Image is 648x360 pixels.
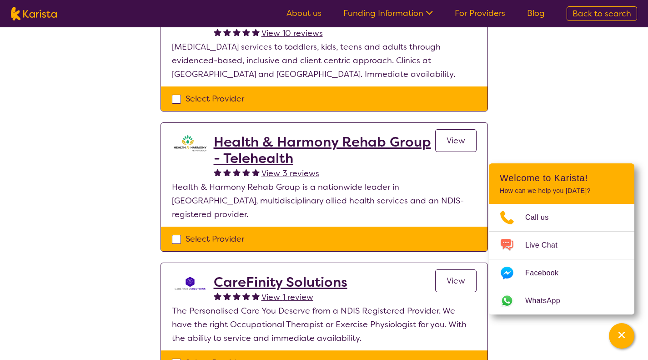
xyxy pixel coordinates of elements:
a: For Providers [455,8,505,19]
div: Channel Menu [489,163,634,314]
img: fullstar [214,168,221,176]
img: fullstar [242,292,250,300]
p: Health & Harmony Rehab Group is a nationwide leader in [GEOGRAPHIC_DATA], multidisciplinary allie... [172,180,477,221]
span: Live Chat [525,238,568,252]
p: The Personalised Care You Deserve from a NDIS Registered Provider. We have the right Occupational... [172,304,477,345]
img: fullstar [252,292,260,300]
img: j1wvtkprq6x5tfxz9an2.png [172,274,208,293]
button: Channel Menu [609,323,634,349]
img: fullstar [233,292,241,300]
p: [MEDICAL_DATA] services to toddlers, kids, teens and adults through evidenced-based, inclusive an... [172,40,477,81]
img: fullstar [214,28,221,36]
img: Karista logo [11,7,57,20]
span: View 3 reviews [261,168,319,179]
span: Call us [525,211,560,224]
img: fullstar [242,28,250,36]
span: Facebook [525,266,569,280]
img: fullstar [252,168,260,176]
span: View 10 reviews [261,28,323,39]
span: WhatsApp [525,294,571,308]
img: fullstar [252,28,260,36]
a: About us [286,8,321,19]
a: View 3 reviews [261,167,319,180]
img: fullstar [233,168,241,176]
img: fullstar [214,292,221,300]
a: Funding Information [343,8,433,19]
span: View 1 review [261,292,313,303]
img: fullstar [223,28,231,36]
a: View [435,129,477,152]
img: fullstar [242,168,250,176]
ul: Choose channel [489,204,634,314]
a: Web link opens in a new tab. [489,287,634,314]
a: CareFinity Solutions [214,274,347,290]
h2: Welcome to Karista! [500,172,623,183]
a: Back to search [567,6,637,21]
a: View 10 reviews [261,26,323,40]
a: View 1 review [261,290,313,304]
img: fullstar [233,28,241,36]
span: View [447,135,465,146]
span: Back to search [573,8,631,19]
img: ztak9tblhgtrn1fit8ap.png [172,134,208,152]
img: fullstar [223,168,231,176]
a: View [435,269,477,292]
a: Blog [527,8,545,19]
span: View [447,275,465,286]
p: How can we help you [DATE]? [500,187,623,195]
img: fullstar [223,292,231,300]
a: Health & Harmony Rehab Group - Telehealth [214,134,435,167]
